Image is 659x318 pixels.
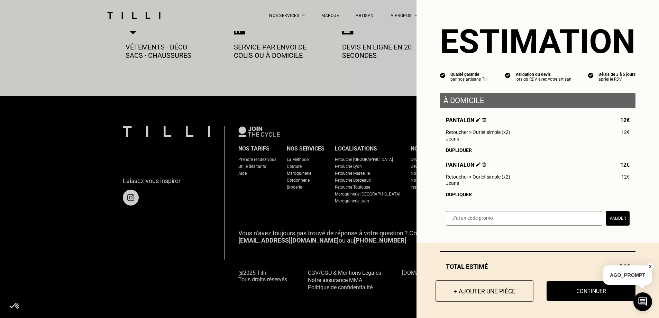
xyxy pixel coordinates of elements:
input: J‘ai un code promo [446,211,602,226]
button: X [647,263,654,271]
img: Supprimer [482,162,486,167]
div: après le RDV [598,77,635,82]
span: Pantalon [446,162,486,168]
img: Éditer [476,118,480,122]
div: par nos artisans Tilli [450,77,488,82]
span: 12€ [620,162,630,168]
span: Retoucher > Ourlet simple (x2) [446,174,510,180]
p: À domicile [443,96,632,105]
span: Jeans [446,180,459,186]
div: Dupliquer [446,147,630,153]
p: AGO_PROMPT [603,265,652,285]
span: Pantalon [446,117,486,124]
img: icon list info [440,72,446,78]
div: Qualité garantie [450,72,488,77]
button: Continuer [547,281,635,301]
div: Délais de 3 à 5 jours [598,72,635,77]
div: Validation du devis [515,72,571,77]
span: Retoucher > Ourlet simple (x2) [446,129,510,135]
img: Éditer [476,162,480,167]
div: Dupliquer [446,192,630,197]
section: Estimation [440,22,635,61]
img: icon list info [588,72,594,78]
div: Total estimé [440,263,635,270]
span: 12€ [620,117,630,124]
span: 12€ [621,174,630,180]
img: Supprimer [482,118,486,122]
img: icon list info [505,72,511,78]
div: lors du RDV avec votre artisan [515,77,571,82]
span: 12€ [621,129,630,135]
span: Jeans [446,136,459,142]
button: + Ajouter une pièce [436,280,533,302]
button: Valider [606,211,630,226]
